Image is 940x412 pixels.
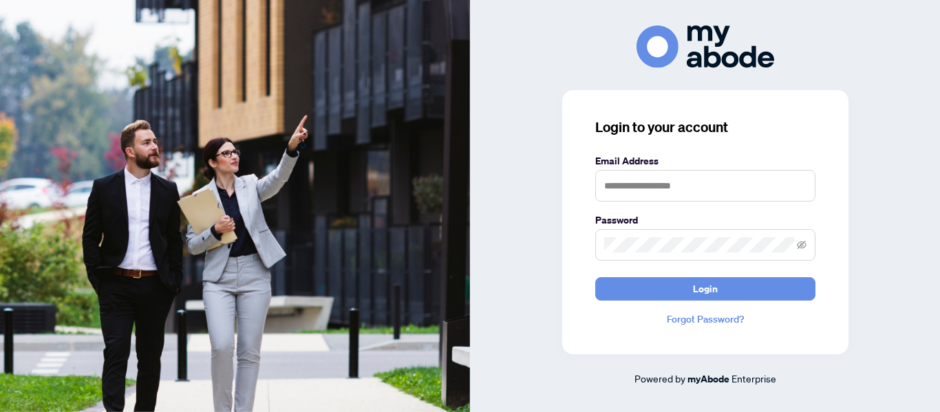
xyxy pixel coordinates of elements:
span: eye-invisible [797,240,807,250]
span: Powered by [634,372,685,384]
button: Login [595,277,815,301]
h3: Login to your account [595,118,815,137]
a: myAbode [687,371,729,387]
label: Email Address [595,153,815,169]
span: Enterprise [731,372,776,384]
img: ma-logo [637,25,774,67]
span: Login [693,278,718,300]
label: Password [595,213,815,228]
a: Forgot Password? [595,312,815,327]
